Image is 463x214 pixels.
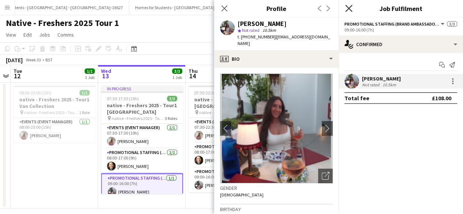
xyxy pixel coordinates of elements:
[362,75,401,82] div: [PERSON_NAME]
[188,68,198,74] span: Thu
[261,27,277,33] span: 10.5km
[14,118,96,143] app-card-role: Events (Event Manager)1/108:00-23:00 (15h)[PERSON_NAME]
[344,94,369,102] div: Total fee
[447,21,457,27] span: 3/3
[23,31,32,38] span: Edit
[19,90,51,95] span: 08:00-23:00 (15h)
[165,116,177,121] span: 3 Roles
[344,21,440,27] span: Promotional Staffing (Brand Ambassadors)
[238,34,276,40] span: t. [PHONE_NUMBER]
[6,31,16,38] span: View
[172,68,182,74] span: 3/3
[344,27,457,33] div: 09:00-16:00 (7h)
[14,96,96,109] h3: native - Freshers 2025 - Tour1 Van Collection
[85,68,95,74] span: 1/1
[129,0,235,15] button: Homes for Students - [GEOGRAPHIC_DATA] - 00858
[112,116,165,121] span: native - Freshers 2025 - Tour1 [GEOGRAPHIC_DATA]
[14,68,22,74] span: Tue
[172,75,182,80] div: 1 Job
[24,110,79,115] span: native - Freshers 2025 - Tour1 Van Collection
[20,30,35,40] a: Edit
[36,30,53,40] a: Jobs
[101,124,183,149] app-card-role: Events (Event Manager)1/107:30-17:30 (10h)[PERSON_NAME]
[101,173,183,200] app-card-role: Promotional Staffing (Brand Ambassadors)1/109:00-16:00 (7h)[PERSON_NAME]
[188,118,270,143] app-card-role: Events (Event Manager)1/107:30-22:30 (15h)[PERSON_NAME]
[39,31,50,38] span: Jobs
[14,86,96,143] app-job-card: 08:00-23:00 (15h)1/1native - Freshers 2025 - Tour1 Van Collection native - Freshers 2025 - Tour1 ...
[238,20,287,27] div: [PERSON_NAME]
[199,110,252,115] span: native - Freshers 2025 - Tour1 [GEOGRAPHIC_DATA]
[45,57,53,63] div: BST
[339,4,463,13] h3: Job Fulfilment
[6,56,23,64] div: [DATE]
[101,68,111,74] span: Wed
[238,34,330,46] span: | [EMAIL_ADDRESS][DOMAIN_NAME]
[188,143,270,168] app-card-role: Promotional Staffing (Brand Ambassadors)1/108:00-17:00 (9h)[PERSON_NAME]
[12,72,22,80] span: 12
[101,102,183,115] h3: native - Freshers 2025 - Tour1 [GEOGRAPHIC_DATA]
[339,35,463,53] div: Confirmed
[344,21,445,27] button: Promotional Staffing (Brand Ambassadors)
[101,149,183,173] app-card-role: Promotional Staffing (Brand Ambassadors)1/108:00-17:00 (9h)[PERSON_NAME]
[220,185,333,191] h3: Gender
[3,30,19,40] a: View
[79,90,90,95] span: 1/1
[6,18,119,29] h1: Native - Freshers 2025 Tour 1
[242,27,259,33] span: Not rated
[194,90,226,95] span: 07:30-22:30 (15h)
[381,82,397,87] div: 10.5km
[55,30,77,40] a: Comms
[167,96,177,101] span: 3/3
[24,57,42,63] span: Week 33
[85,75,94,80] div: 1 Job
[107,96,139,101] span: 07:30-17:30 (10h)
[188,168,270,192] app-card-role: Promotional Staffing (Brand Ambassadors)1/109:00-16:00 (7h)[PERSON_NAME]
[432,94,451,102] div: £108.00
[100,72,111,80] span: 13
[101,86,183,194] app-job-card: In progress07:30-17:30 (10h)3/3native - Freshers 2025 - Tour1 [GEOGRAPHIC_DATA] native - Freshers...
[79,110,90,115] span: 1 Role
[188,86,270,192] app-job-card: 07:30-22:30 (15h)3/3native - Freshers 2025 - Tour1 [GEOGRAPHIC_DATA] native - Freshers 2025 - Tou...
[57,31,74,38] span: Comms
[101,86,183,91] div: In progress
[214,4,339,13] h3: Profile
[214,50,339,68] div: Bio
[220,206,333,213] h3: Birthday
[220,74,333,183] img: Crew avatar or photo
[362,82,381,87] div: Not rated
[187,72,198,80] span: 14
[220,192,264,198] span: [DEMOGRAPHIC_DATA]
[318,169,333,183] div: Open photos pop-in
[188,96,270,109] h3: native - Freshers 2025 - Tour1 [GEOGRAPHIC_DATA]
